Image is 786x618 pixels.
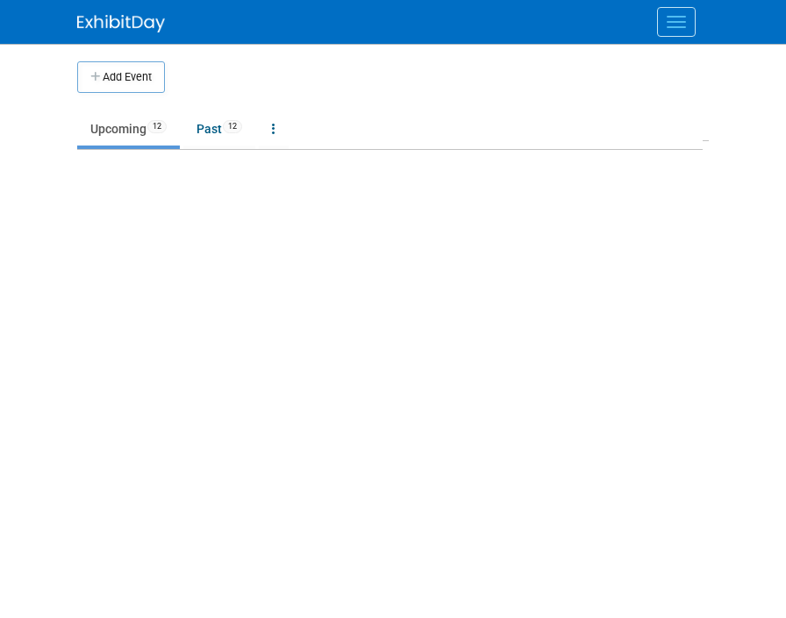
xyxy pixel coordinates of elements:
[183,112,255,146] a: Past12
[77,112,180,146] a: Upcoming12
[657,7,696,37] button: Menu
[77,61,165,93] button: Add Event
[77,15,165,32] img: ExhibitDay
[147,120,167,133] span: 12
[223,120,242,133] span: 12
